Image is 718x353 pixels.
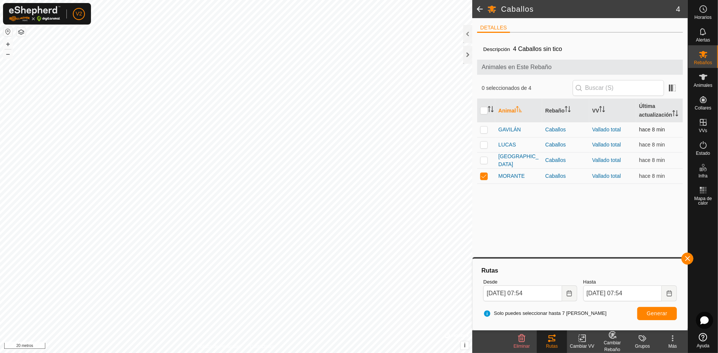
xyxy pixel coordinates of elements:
a: Contáctanos [250,343,275,350]
font: Solo puedes seleccionar hasta 7 [PERSON_NAME] [494,310,606,316]
font: Rebaños [694,60,712,65]
font: Infra [698,173,707,179]
p-sorticon: Activar para ordenar [565,107,571,113]
font: Contáctanos [250,344,275,349]
font: VV [592,108,599,114]
font: VVs [699,128,707,133]
button: Restablecer mapa [3,27,12,36]
font: i [464,342,465,348]
font: Caballos [501,5,534,13]
span: 21 de agosto de 2025, 7:45 [639,126,665,133]
button: Elija fecha [662,285,677,301]
font: Última actualización [639,103,672,118]
font: Rutas [546,344,558,349]
button: Capas del Mapa [17,28,26,37]
p-sorticon: Activar para ordenar [516,107,522,113]
font: – [6,50,10,58]
font: Rebaño [545,108,564,114]
button: + [3,40,12,49]
p-sorticon: Activar para ordenar [672,111,678,117]
font: 4 [676,5,680,13]
font: Mapa de calor [694,196,712,206]
font: V2 [75,11,82,17]
span: 21 de agosto de 2025, 7:45 [639,157,665,163]
font: Hasta [583,279,596,285]
font: LUCAS [498,142,516,148]
font: hace 8 min [639,142,665,148]
span: 21 de agosto de 2025, 7:45 [639,142,665,148]
font: Caballos [545,157,565,163]
font: GAVILÁN [498,126,521,133]
button: i [461,341,469,350]
font: Eliminar [513,344,530,349]
font: Cambiar VV [570,344,595,349]
button: Elija fecha [562,285,577,301]
font: Caballos [545,173,565,179]
font: hace 8 min [639,173,665,179]
font: Rutas [481,267,498,274]
font: + [6,40,10,48]
p-sorticon: Activar para ordenar [599,107,605,113]
font: Grupos [635,344,650,349]
font: Caballos [545,142,565,148]
font: Más [669,344,677,349]
a: Vallado total [592,142,621,148]
img: Logotipo de Gallagher [9,6,60,22]
font: Caballos [545,126,565,133]
font: hace 8 min [639,157,665,163]
font: Estado [696,151,710,156]
font: 4 Caballos sin tico [513,46,562,52]
p-sorticon: Activar para ordenar [488,107,494,113]
a: Vallado total [592,126,621,133]
a: Vallado total [592,173,621,179]
font: Horarios [695,15,712,20]
input: Buscar (S) [573,80,664,96]
font: Desde [483,279,498,285]
font: [GEOGRAPHIC_DATA] [498,153,539,167]
font: Animal [498,108,516,114]
button: – [3,49,12,59]
font: Ayuda [697,343,710,348]
font: Cambiar Rebaño [604,340,621,352]
a: Vallado total [592,157,621,163]
font: Generar [647,310,667,316]
a: Política de Privacidad [197,343,240,350]
font: Animales [694,83,712,88]
font: 0 seleccionados de 4 [482,85,532,91]
span: 21 de agosto de 2025, 7:45 [639,173,665,179]
font: Collares [695,105,711,111]
font: Descripción [483,46,510,52]
font: Alertas [696,37,710,43]
button: Generar [637,307,677,320]
a: Ayuda [688,330,718,351]
font: MORANTE [498,173,525,179]
font: Política de Privacidad [197,344,240,349]
font: Animales en Este Rebaño [482,64,552,70]
font: DETALLES [480,25,507,31]
font: hace 8 min [639,126,665,133]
